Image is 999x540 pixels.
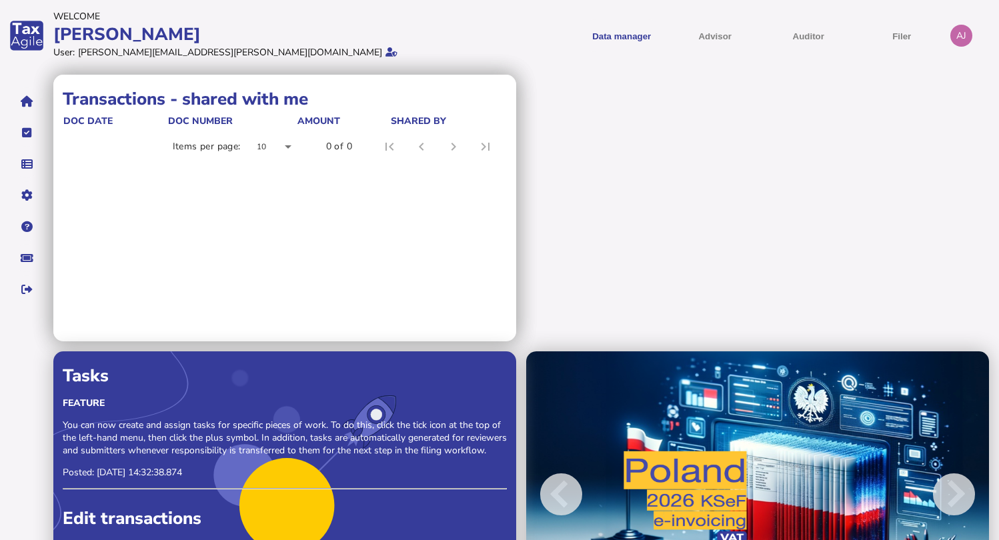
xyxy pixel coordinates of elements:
p: Posted: [DATE] 14:32:38.874 [63,466,507,479]
button: Next page [437,131,469,163]
div: [PERSON_NAME] [53,23,495,46]
button: Filer [860,19,944,52]
button: Home [13,87,41,115]
button: Previous page [405,131,437,163]
i: Data manager [21,164,33,165]
div: shared by [391,115,504,127]
div: User: [53,46,75,59]
button: Shows a dropdown of VAT Advisor options [673,19,757,52]
div: doc date [63,115,113,127]
div: 0 of 0 [326,140,352,153]
button: Help pages [13,213,41,241]
div: doc number [168,115,297,127]
button: Shows a dropdown of Data manager options [580,19,664,52]
div: Edit transactions [63,507,507,530]
button: Manage settings [13,181,41,209]
div: shared by [391,115,446,127]
div: [PERSON_NAME][EMAIL_ADDRESS][PERSON_NAME][DOMAIN_NAME] [78,46,382,59]
div: Items per page: [173,140,241,153]
div: Profile settings [950,25,972,47]
button: Tasks [13,119,41,147]
div: Amount [297,115,389,127]
menu: navigate products [502,19,944,52]
button: Data manager [13,150,41,178]
h1: Transactions - shared with me [63,87,507,111]
div: Welcome [53,10,495,23]
div: doc number [168,115,233,127]
p: You can now create and assign tasks for specific pieces of work. To do this, click the tick icon ... [63,419,507,457]
button: Raise a support ticket [13,244,41,272]
div: doc date [63,115,167,127]
i: Email verified [385,47,397,57]
div: Amount [297,115,340,127]
div: Feature [63,397,507,409]
button: Last page [469,131,502,163]
button: First page [373,131,405,163]
div: Tasks [63,364,507,387]
button: Sign out [13,275,41,303]
button: Auditor [766,19,850,52]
